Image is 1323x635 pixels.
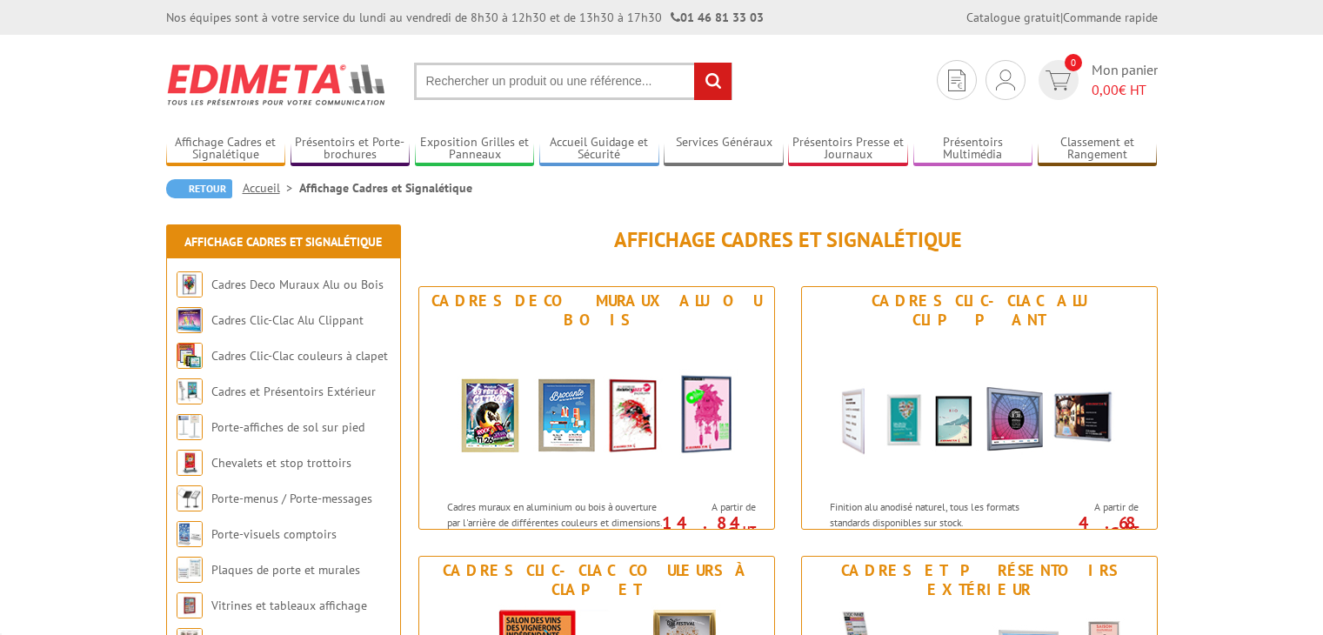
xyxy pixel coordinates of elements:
img: Porte-affiches de sol sur pied [177,414,203,440]
a: Cadres Deco Muraux Alu ou Bois Cadres Deco Muraux Alu ou Bois Cadres muraux en aluminium ou bois ... [418,286,775,530]
img: Plaques de porte et murales [177,557,203,583]
span: A partir de [1050,500,1139,514]
a: Affichage Cadres et Signalétique [184,234,382,250]
input: Rechercher un produit ou une référence... [414,63,732,100]
a: Cadres Clic-Clac Alu Clippant [211,312,364,328]
div: Cadres et Présentoirs Extérieur [806,561,1153,599]
span: 0,00 [1092,81,1119,98]
p: Cadres muraux en aluminium ou bois à ouverture par l'arrière de différentes couleurs et dimension... [447,499,663,559]
a: Catalogue gratuit [966,10,1060,25]
img: Porte-visuels comptoirs [177,521,203,547]
img: devis rapide [948,70,966,91]
a: Présentoirs Presse et Journaux [788,135,908,164]
p: Finition alu anodisé naturel, tous les formats standards disponibles sur stock. [830,499,1046,529]
a: Présentoirs Multimédia [913,135,1033,164]
a: Chevalets et stop trottoirs [211,455,351,471]
img: Cadres Clic-Clac couleurs à clapet [177,343,203,369]
div: Cadres Clic-Clac couleurs à clapet [424,561,770,599]
img: devis rapide [1046,70,1071,90]
img: devis rapide [996,70,1015,90]
img: Cadres et Présentoirs Extérieur [177,378,203,404]
strong: 01 46 81 33 03 [671,10,764,25]
sup: HT [743,523,756,538]
span: € HT [1092,80,1158,100]
a: Commande rapide [1063,10,1158,25]
a: Présentoirs et Porte-brochures [291,135,411,164]
a: Cadres et Présentoirs Extérieur [211,384,376,399]
img: Porte-menus / Porte-messages [177,485,203,511]
img: Cadres Clic-Clac Alu Clippant [819,334,1140,491]
a: Vitrines et tableaux affichage [211,598,367,613]
a: Services Généraux [664,135,784,164]
a: devis rapide 0 Mon panier 0,00€ HT [1034,60,1158,100]
a: Cadres Clic-Clac couleurs à clapet [211,348,388,364]
img: Cadres Deco Muraux Alu ou Bois [177,271,203,297]
a: Accueil [243,180,299,196]
div: | [966,9,1158,26]
img: Vitrines et tableaux affichage [177,592,203,618]
img: Cadres Deco Muraux Alu ou Bois [436,334,758,491]
div: Nos équipes sont à votre service du lundi au vendredi de 8h30 à 12h30 et de 13h30 à 17h30 [166,9,764,26]
span: 0 [1065,54,1082,71]
img: Edimeta [166,52,388,117]
a: Porte-affiches de sol sur pied [211,419,364,435]
span: A partir de [667,500,756,514]
li: Affichage Cadres et Signalétique [299,179,472,197]
a: Cadres Deco Muraux Alu ou Bois [211,277,384,292]
a: Exposition Grilles et Panneaux [415,135,535,164]
a: Affichage Cadres et Signalétique [166,135,286,164]
p: 14.84 € [658,518,756,538]
sup: HT [1126,523,1139,538]
div: Cadres Clic-Clac Alu Clippant [806,291,1153,330]
a: Retour [166,179,232,198]
p: 4.68 € [1041,518,1139,538]
a: Porte-visuels comptoirs [211,526,337,542]
a: Plaques de porte et murales [211,562,360,578]
img: Cadres Clic-Clac Alu Clippant [177,307,203,333]
img: Chevalets et stop trottoirs [177,450,203,476]
a: Classement et Rangement [1038,135,1158,164]
span: Mon panier [1092,60,1158,100]
h1: Affichage Cadres et Signalétique [418,229,1158,251]
input: rechercher [694,63,732,100]
div: Cadres Deco Muraux Alu ou Bois [424,291,770,330]
a: Accueil Guidage et Sécurité [539,135,659,164]
a: Porte-menus / Porte-messages [211,491,372,506]
a: Cadres Clic-Clac Alu Clippant Cadres Clic-Clac Alu Clippant Finition alu anodisé naturel, tous le... [801,286,1158,530]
